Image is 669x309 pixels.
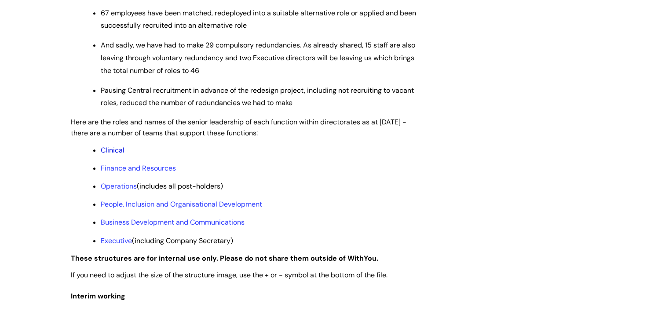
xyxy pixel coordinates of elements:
[101,182,223,191] span: (includes all post-holders)
[71,117,406,138] span: Here are the roles and names of the senior leadership of each function within directorates as at ...
[71,270,388,280] span: If you need to adjust the size of the structure image, use the + or - symbol at the bottom of the...
[101,7,418,33] p: 67 employees have been matched, redeployed into a suitable alternative role or applied and been s...
[101,218,245,227] a: Business Development and Communications
[71,254,378,263] strong: These structures are for internal use only. Please do not share them outside of WithYou.
[101,145,124,155] a: Clinical
[101,182,137,191] a: Operations
[101,39,418,77] p: And sadly, we have had to make 29 compulsory redundancies. As already shared, 15 staff are also l...
[101,236,233,245] span: (including Company Secretary)
[101,200,262,209] a: People, Inclusion and Organisational Development
[71,291,125,301] span: Interim working
[101,236,132,245] a: Executive
[101,164,176,173] a: Finance and Resources
[101,84,418,110] p: Pausing Central recruitment in advance of the redesign project, including not recruiting to vacan...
